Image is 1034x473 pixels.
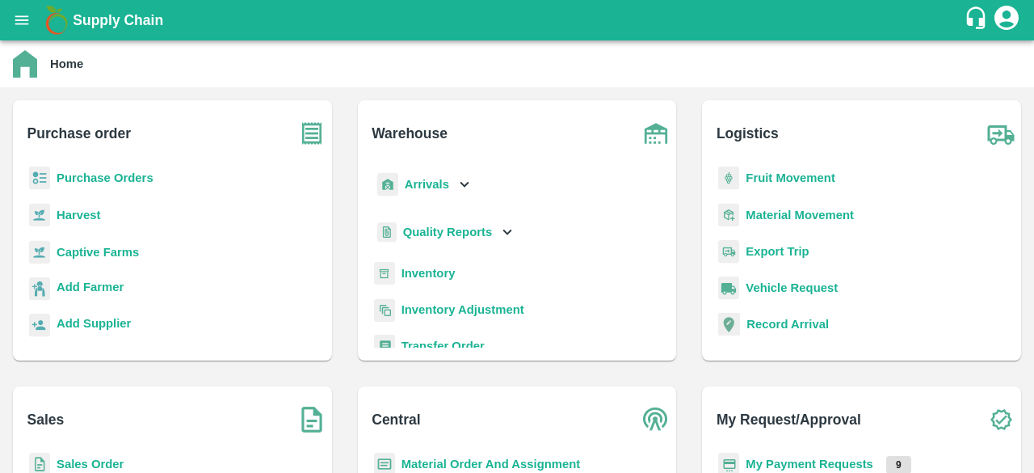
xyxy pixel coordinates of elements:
[3,2,40,39] button: open drawer
[292,113,332,154] img: purchase
[746,458,873,471] a: My Payment Requests
[57,246,139,259] a: Captive Farms
[73,9,964,32] a: Supply Chain
[372,408,420,431] b: Central
[40,4,73,36] img: logo
[746,281,838,294] a: Vehicle Request
[29,277,50,301] img: farmer
[57,209,100,222] a: Harvest
[57,171,153,184] a: Purchase Orders
[401,340,485,353] a: Transfer Order
[401,303,524,316] a: Inventory Adjustment
[718,167,739,190] img: fruit
[717,122,779,145] b: Logistics
[981,113,1021,154] img: truck
[57,278,124,300] a: Add Farmer
[377,222,397,243] img: qualityReport
[981,399,1021,440] img: check
[27,122,131,145] b: Purchase order
[377,173,398,196] img: whArrival
[405,178,449,191] b: Arrivals
[374,335,395,358] img: whTransfer
[29,203,50,227] img: harvest
[718,203,739,227] img: material
[746,209,854,222] a: Material Movement
[401,458,581,471] a: Material Order And Assignment
[292,399,332,440] img: soSales
[57,458,124,471] a: Sales Order
[50,57,83,70] b: Home
[717,408,861,431] b: My Request/Approval
[13,50,37,78] img: home
[718,240,739,264] img: delivery
[57,315,131,336] a: Add Supplier
[964,6,992,35] div: customer-support
[746,171,835,184] a: Fruit Movement
[372,122,448,145] b: Warehouse
[992,3,1021,37] div: account of current user
[57,317,131,330] b: Add Supplier
[403,226,493,239] b: Quality Reports
[718,277,739,300] img: vehicle
[746,318,829,331] a: Record Arrival
[718,313,740,336] img: recordArrival
[374,216,517,249] div: Quality Reports
[29,240,50,264] img: harvest
[29,314,50,337] img: supplier
[636,399,676,440] img: central
[374,262,395,285] img: whInventory
[374,167,474,203] div: Arrivals
[746,245,809,258] a: Export Trip
[73,12,163,28] b: Supply Chain
[636,113,676,154] img: warehouse
[57,281,124,294] b: Add Farmer
[401,267,456,280] a: Inventory
[27,408,65,431] b: Sales
[29,167,50,190] img: reciept
[374,298,395,322] img: inventory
